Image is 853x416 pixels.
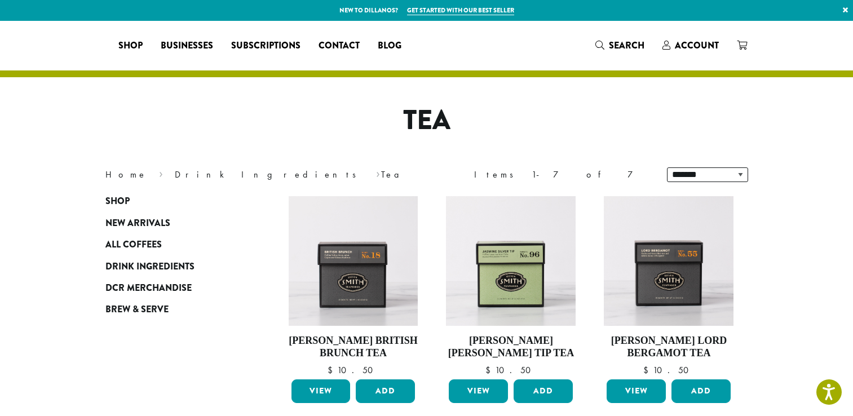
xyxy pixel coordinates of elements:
[289,335,418,359] h4: [PERSON_NAME] British Brunch Tea
[159,164,163,182] span: ›
[105,277,241,299] a: DCR Merchandise
[449,379,508,403] a: View
[328,364,378,376] bdi: 10.50
[607,379,666,403] a: View
[105,213,241,234] a: New Arrivals
[604,196,733,375] a: [PERSON_NAME] Lord Bergamot Tea $10.50
[485,364,495,376] span: $
[109,37,152,55] a: Shop
[378,39,401,53] span: Blog
[105,168,410,182] nav: Breadcrumb
[105,281,192,295] span: DCR Merchandise
[105,169,147,180] a: Home
[288,196,418,326] img: British-Brunch-Signature-Black-Carton-2023-2.jpg
[675,39,719,52] span: Account
[291,379,351,403] a: View
[485,364,536,376] bdi: 10.50
[105,255,241,277] a: Drink Ingredients
[105,299,241,320] a: Brew & Serve
[514,379,573,403] button: Add
[97,104,757,137] h1: Tea
[161,39,213,53] span: Businesses
[118,39,143,53] span: Shop
[643,364,694,376] bdi: 10.50
[604,335,733,359] h4: [PERSON_NAME] Lord Bergamot Tea
[105,303,169,317] span: Brew & Serve
[105,238,162,252] span: All Coffees
[446,196,576,375] a: [PERSON_NAME] [PERSON_NAME] Tip Tea $10.50
[105,191,241,212] a: Shop
[105,260,195,274] span: Drink Ingredients
[328,364,337,376] span: $
[643,364,653,376] span: $
[231,39,300,53] span: Subscriptions
[446,335,576,359] h4: [PERSON_NAME] [PERSON_NAME] Tip Tea
[105,194,130,209] span: Shop
[586,36,653,55] a: Search
[407,6,514,15] a: Get started with our best seller
[474,168,650,182] div: Items 1-7 of 7
[319,39,360,53] span: Contact
[604,196,733,326] img: Lord-Bergamot-Signature-Black-Carton-2023-1.jpg
[356,379,415,403] button: Add
[175,169,364,180] a: Drink Ingredients
[446,196,576,326] img: Jasmine-Silver-Tip-Signature-Green-Carton-2023.jpg
[105,216,170,231] span: New Arrivals
[105,234,241,255] a: All Coffees
[376,164,380,182] span: ›
[671,379,731,403] button: Add
[289,196,418,375] a: [PERSON_NAME] British Brunch Tea $10.50
[609,39,644,52] span: Search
